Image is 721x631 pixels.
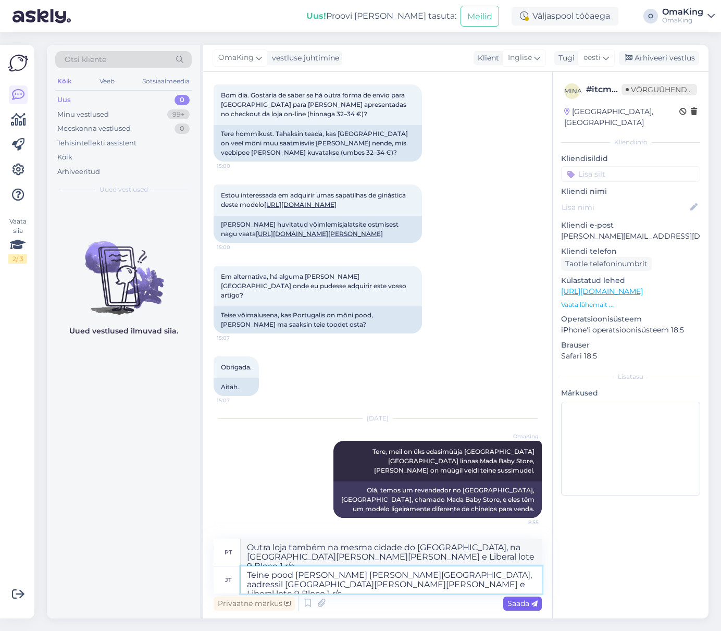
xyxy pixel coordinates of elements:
[264,201,337,208] a: [URL][DOMAIN_NAME]
[507,599,529,608] font: Saada
[272,53,339,63] font: vestluse juhtimine
[217,163,230,169] font: 15:00
[57,95,71,104] font: Uus
[217,244,230,251] font: 15:00
[592,84,631,94] font: itcmkczo
[221,220,400,238] font: [PERSON_NAME] huvitatud võimlemisjalatsite ostmisest nagu vaata
[57,77,72,85] font: Kõik
[221,191,407,208] font: Estou interessada em adquirir umas sapatilhas de ginástica deste modelo
[16,255,23,263] font: / 3
[561,351,597,361] font: Safari 18.5
[221,91,408,118] font: Bom dia. Gostaria de saber se há outra forma de envio para [GEOGRAPHIC_DATA] para [PERSON_NAME] a...
[461,6,499,26] button: Meilid
[57,110,109,118] font: Minu vestlused
[631,85,712,94] font: Võrguühenduseta
[561,187,607,196] font: Kliendi nimi
[558,53,575,63] font: Tugi
[367,414,389,422] font: [DATE]
[65,55,106,64] font: Otsi kliente
[561,325,684,335] font: iPhone'i operatsioonisüsteem 18.5
[508,53,532,62] font: Inglise
[648,12,653,20] font: O
[218,53,254,62] font: OmaKing
[306,11,326,21] font: Uus!
[614,138,648,146] font: Kliendiinfo
[217,397,230,404] font: 15:07
[564,87,582,95] font: mina
[221,130,409,156] font: Tere hommikust. Tahaksin teada, kas [GEOGRAPHIC_DATA] on veel mõni muu saatmisviis [PERSON_NAME] ...
[561,287,643,296] a: [URL][DOMAIN_NAME]
[562,202,688,213] input: Lisa nimi
[47,222,200,316] img: Vestlusi pole
[528,519,539,526] font: 8:55
[467,11,492,21] font: Meilid
[9,217,27,234] font: Vaata siia
[142,77,190,85] font: Sotsiaalmeedia
[172,110,184,118] font: 99+
[225,549,232,556] font: pt
[217,335,230,341] font: 15:07
[561,220,614,230] font: Kliendi e-post
[662,7,703,17] font: OmaKing
[561,388,598,398] font: Märkused
[478,53,499,63] font: Klient
[256,230,383,238] a: [URL][DOMAIN_NAME][PERSON_NAME]
[241,566,542,593] textarea: Teine pood [PERSON_NAME] [PERSON_NAME][GEOGRAPHIC_DATA], aadressil [GEOGRAPHIC_DATA][PERSON_NAME]...
[561,166,700,182] input: Lisa silt
[221,363,252,371] font: Obrigada.
[57,124,131,132] font: Meeskonna vestlused
[225,576,231,584] font: jt
[218,599,282,608] font: Privaatne märkus
[100,77,115,85] font: Veeb
[532,11,610,21] font: Väljaspool tööaega
[221,383,239,391] font: Aitäh.
[180,124,184,132] font: 0
[8,53,28,73] img: Askly logo
[662,16,692,24] font: OmaKing
[100,185,148,193] font: Uued vestlused
[326,11,456,21] font: Proovi [PERSON_NAME] tasuta:
[69,326,178,336] font: Uued vestlused ilmuvad siia.
[561,246,617,256] font: Kliendi telefon
[241,539,542,566] textarea: Outra loja também na mesma cidade do [GEOGRAPHIC_DATA], na [GEOGRAPHIC_DATA][PERSON_NAME][PERSON_...
[513,433,539,440] font: OmaKing
[635,53,695,63] font: Arhiveeri vestlus
[662,8,715,24] a: OmaKingOmaKing
[565,259,648,268] font: Taotle telefoninumbrit
[372,448,536,474] font: Tere, meil on üks edasimüüja [GEOGRAPHIC_DATA] [GEOGRAPHIC_DATA] linnas Mada Baby Store, [PERSON_...
[561,314,642,324] font: Operatsioonisüsteem
[561,276,625,285] font: Külastatud lehed
[561,154,608,163] font: Kliendisildid
[561,340,590,350] font: Brauser
[57,167,100,176] font: Arhiveeritud
[57,153,72,161] font: Kõik
[13,255,16,263] font: 2
[564,107,653,127] font: [GEOGRAPHIC_DATA], [GEOGRAPHIC_DATA]
[341,486,536,513] font: Olá, temos um revendedor no [GEOGRAPHIC_DATA], [GEOGRAPHIC_DATA], chamado Mada Baby Store, e eles...
[583,53,601,62] font: eesti
[586,84,592,94] font: #
[221,311,375,328] font: Teise võimalusena, kas Portugalis on mõni pood, [PERSON_NAME] ma saaksin teie toodet osta?
[561,301,614,308] font: Vaata lähemalt ...
[221,273,408,299] font: Em alternativa, há alguma [PERSON_NAME] [GEOGRAPHIC_DATA] onde eu pudesse adquirir este vosso art...
[57,139,136,147] font: Tehisintellekti assistent
[180,95,184,104] font: 0
[618,373,643,380] font: Lisatasu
